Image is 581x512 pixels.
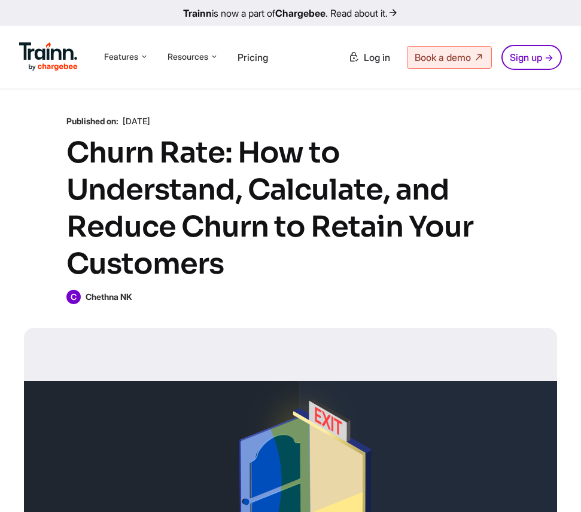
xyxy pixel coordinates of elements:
[521,455,581,512] iframe: Chat Widget
[19,42,78,71] img: Trainn Logo
[407,46,492,69] a: Book a demo
[66,290,81,304] span: C
[341,47,397,68] a: Log in
[86,292,132,302] b: Chethna NK
[183,7,212,19] b: Trainn
[104,51,138,63] span: Features
[123,116,150,126] span: [DATE]
[415,51,471,63] span: Book a demo
[275,7,326,19] b: Chargebee
[66,116,118,126] b: Published on:
[168,51,208,63] span: Resources
[364,51,390,63] span: Log in
[501,45,562,70] a: Sign up →
[238,51,268,63] a: Pricing
[66,134,515,283] h1: Churn Rate: How to Understand, Calculate, and Reduce Churn to Retain Your Customers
